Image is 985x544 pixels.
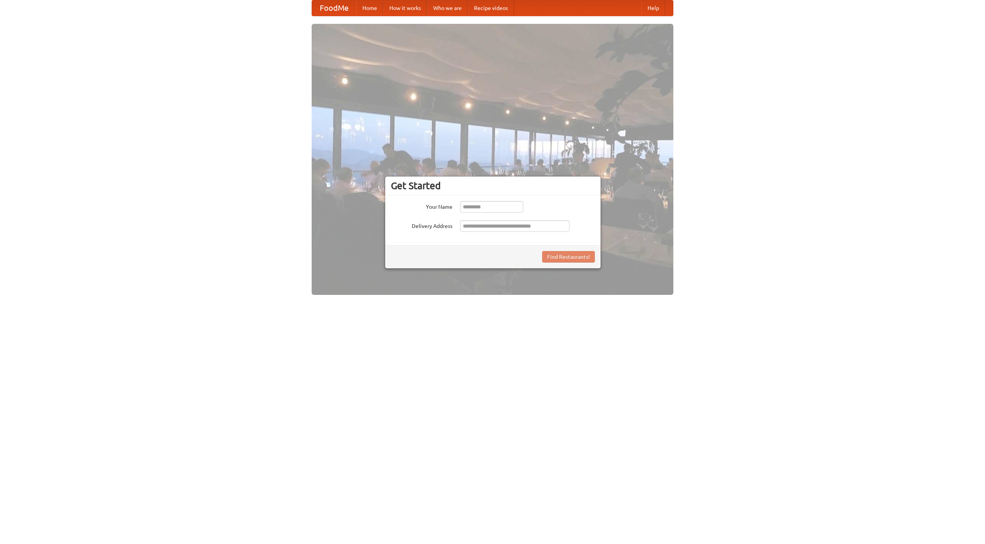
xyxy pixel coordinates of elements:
a: FoodMe [312,0,356,16]
a: Recipe videos [468,0,514,16]
label: Delivery Address [391,220,452,230]
label: Your Name [391,201,452,211]
h3: Get Started [391,180,595,191]
a: How it works [383,0,427,16]
button: Find Restaurants! [542,251,595,263]
a: Who we are [427,0,468,16]
a: Help [641,0,665,16]
a: Home [356,0,383,16]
